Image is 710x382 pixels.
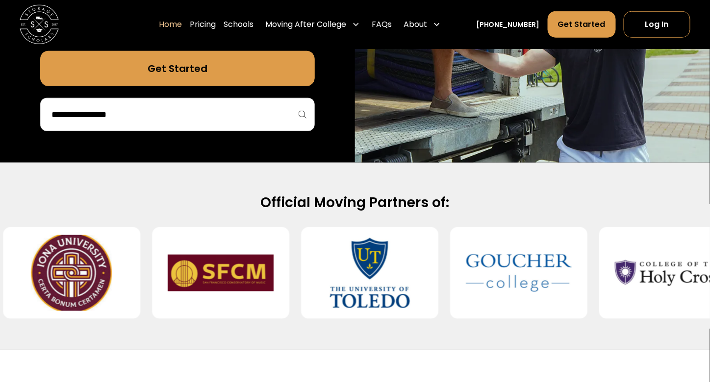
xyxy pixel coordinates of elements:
[265,19,346,30] div: Moving After College
[261,11,364,38] div: Moving After College
[372,11,392,38] a: FAQs
[168,235,274,311] img: San Francisco Conservatory of Music
[317,235,423,311] img: University of Toledo
[159,11,182,38] a: Home
[40,51,315,86] a: Get Started
[190,11,216,38] a: Pricing
[404,19,427,30] div: About
[548,11,616,38] a: Get Started
[224,11,254,38] a: Schools
[476,20,540,30] a: [PHONE_NUMBER]
[400,11,445,38] div: About
[41,194,669,212] h2: Official Moving Partners of:
[20,5,59,44] img: Storage Scholars main logo
[466,235,572,311] img: Goucher College
[19,235,125,311] img: Iona University
[20,5,59,44] a: home
[624,11,690,38] a: Log In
